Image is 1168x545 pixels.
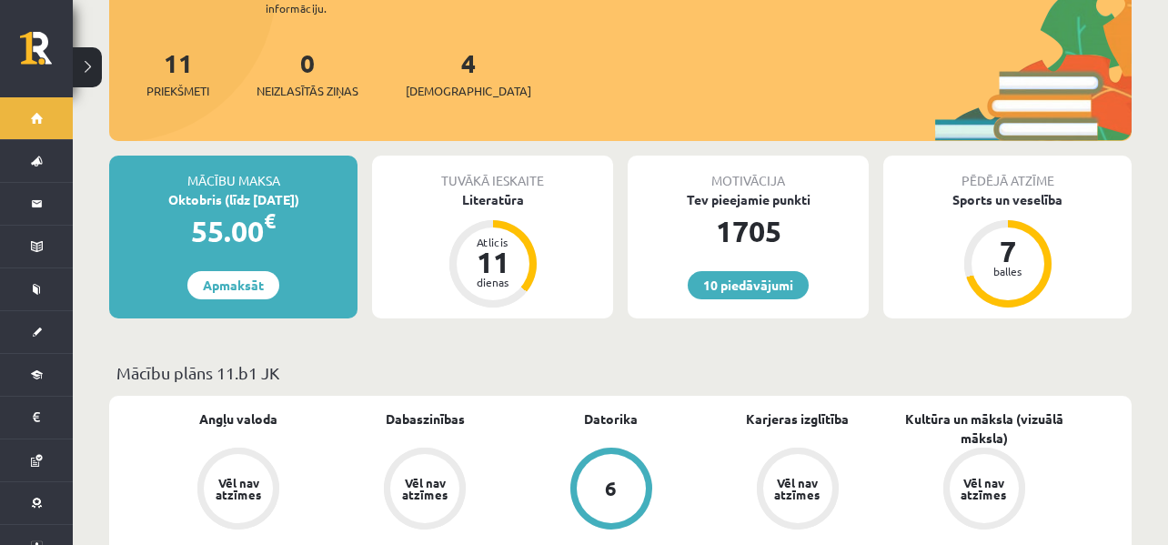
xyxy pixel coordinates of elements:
a: 10 piedāvājumi [688,271,809,299]
a: Apmaksāt [187,271,279,299]
div: Mācību maksa [109,156,357,190]
div: 11 [466,247,520,277]
div: balles [981,266,1035,277]
p: Mācību plāns 11.b1 JK [116,360,1124,385]
a: Vēl nav atzīmes [704,448,891,533]
a: Angļu valoda [199,409,277,429]
span: Priekšmeti [146,82,209,100]
div: Vēl nav atzīmes [959,477,1010,500]
a: Kultūra un māksla (vizuālā māksla) [891,409,1077,448]
div: Motivācija [628,156,869,190]
div: Vēl nav atzīmes [213,477,264,500]
a: 4[DEMOGRAPHIC_DATA] [406,46,531,100]
div: 7 [981,237,1035,266]
div: Atlicis [466,237,520,247]
span: Neizlasītās ziņas [257,82,358,100]
a: Literatūra Atlicis 11 dienas [372,190,613,310]
div: Sports un veselība [883,190,1132,209]
span: [DEMOGRAPHIC_DATA] [406,82,531,100]
div: Tev pieejamie punkti [628,190,869,209]
div: Literatūra [372,190,613,209]
a: Sports un veselība 7 balles [883,190,1132,310]
span: € [264,207,276,234]
a: 11Priekšmeti [146,46,209,100]
a: Vēl nav atzīmes [891,448,1077,533]
div: Pēdējā atzīme [883,156,1132,190]
div: 1705 [628,209,869,253]
a: Dabaszinības [386,409,465,429]
a: 6 [519,448,705,533]
div: Vēl nav atzīmes [772,477,823,500]
a: 0Neizlasītās ziņas [257,46,358,100]
div: Tuvākā ieskaite [372,156,613,190]
div: 6 [605,479,617,499]
a: Datorika [584,409,638,429]
a: Vēl nav atzīmes [146,448,332,533]
a: Karjeras izglītība [746,409,849,429]
div: Oktobris (līdz [DATE]) [109,190,357,209]
div: 55.00 [109,209,357,253]
div: dienas [466,277,520,288]
div: Vēl nav atzīmes [399,477,450,500]
a: Vēl nav atzīmes [332,448,519,533]
a: Rīgas 1. Tālmācības vidusskola [20,32,73,77]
